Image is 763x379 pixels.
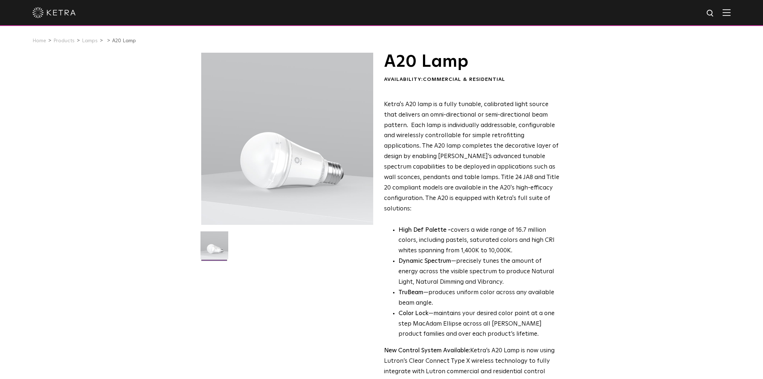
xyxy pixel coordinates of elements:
[398,256,560,288] li: —precisely tunes the amount of energy across the visible spectrum to produce Natural Light, Natur...
[398,289,423,296] strong: TruBeam
[32,38,46,43] a: Home
[398,309,560,340] li: —maintains your desired color point at a one step MacAdam Ellipse across all [PERSON_NAME] produc...
[112,38,136,43] a: A20 Lamp
[200,231,228,265] img: A20-Lamp-2021-Web-Square
[398,258,451,264] strong: Dynamic Spectrum
[384,53,560,71] h1: A20 Lamp
[384,101,559,212] span: Ketra's A20 lamp is a fully tunable, calibrated light source that delivers an omni-directional or...
[723,9,731,16] img: Hamburger%20Nav.svg
[706,9,715,18] img: search icon
[82,38,98,43] a: Lamps
[384,348,470,354] strong: New Control System Available:
[398,310,428,317] strong: Color Lock
[398,288,560,309] li: —produces uniform color across any available beam angle.
[398,225,560,257] p: covers a wide range of 16.7 million colors, including pastels, saturated colors and high CRI whit...
[32,7,76,18] img: ketra-logo-2019-white
[384,76,560,83] div: Availability:
[53,38,75,43] a: Products
[398,227,451,233] strong: High Def Palette -
[423,77,505,82] span: Commercial & Residential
